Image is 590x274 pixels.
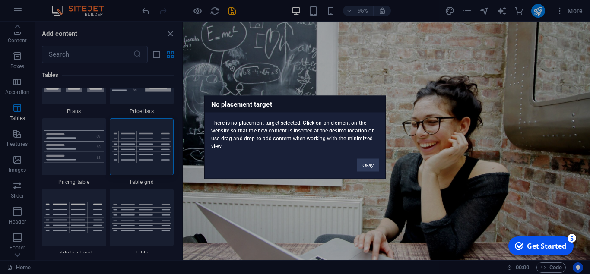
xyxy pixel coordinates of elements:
h3: No placement target [205,96,385,112]
button: Okay [357,158,379,171]
div: Get Started 5 items remaining, 0% complete [5,3,70,22]
div: 5 [64,1,73,9]
div: Get Started [23,8,63,18]
div: There is no placement target selected. Click on an element on the website so that the new content... [205,112,385,150]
